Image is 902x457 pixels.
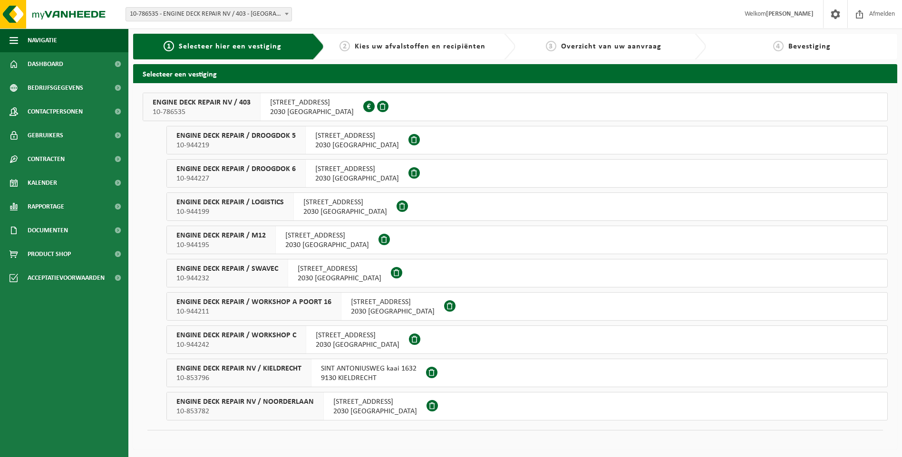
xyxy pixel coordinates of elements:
span: 2030 [GEOGRAPHIC_DATA] [351,307,435,316]
span: ENGINE DECK REPAIR NV / 403 [153,98,251,107]
strong: [PERSON_NAME] [766,10,814,18]
span: SINT ANTONIUSWEG kaai 1632 [321,364,417,373]
span: Bedrijfsgegevens [28,76,83,100]
span: 10-786535 - ENGINE DECK REPAIR NV / 403 - ANTWERPEN [126,7,292,21]
span: Selecteer hier een vestiging [179,43,281,50]
span: 10-944227 [176,174,296,183]
span: 2 [339,41,350,51]
button: ENGINE DECK REPAIR NV / KIELDRECHT 10-853796 SINT ANTONIUSWEG kaai 16329130 KIELDRECHT [166,359,888,387]
span: 2030 [GEOGRAPHIC_DATA] [270,107,354,117]
button: ENGINE DECK REPAIR / LOGISTICS 10-944199 [STREET_ADDRESS]2030 [GEOGRAPHIC_DATA] [166,192,888,221]
span: Kalender [28,171,57,195]
span: ENGINE DECK REPAIR / DROOGDOK 5 [176,131,296,141]
span: ENGINE DECK REPAIR / WORKSHOP C [176,331,296,340]
span: 4 [773,41,784,51]
span: [STREET_ADDRESS] [303,198,387,207]
button: ENGINE DECK REPAIR NV / 403 10-786535 [STREET_ADDRESS]2030 [GEOGRAPHIC_DATA] [143,93,888,121]
span: ENGINE DECK REPAIR / M12 [176,231,266,240]
button: ENGINE DECK REPAIR / SWAVEC 10-944232 [STREET_ADDRESS]2030 [GEOGRAPHIC_DATA] [166,259,888,287]
span: ENGINE DECK REPAIR NV / NOORDERLAAN [176,397,314,407]
button: ENGINE DECK REPAIR / WORKSHOP C 10-944242 [STREET_ADDRESS]2030 [GEOGRAPHIC_DATA] [166,325,888,354]
span: 3 [546,41,556,51]
button: ENGINE DECK REPAIR / DROOGDOK 6 10-944227 [STREET_ADDRESS]2030 [GEOGRAPHIC_DATA] [166,159,888,188]
span: 10-944219 [176,141,296,150]
span: 10-944199 [176,207,284,217]
span: 2030 [GEOGRAPHIC_DATA] [298,274,381,283]
span: [STREET_ADDRESS] [316,331,399,340]
span: [STREET_ADDRESS] [351,297,435,307]
span: 10-786535 [153,107,251,117]
span: Dashboard [28,52,63,76]
span: ENGINE DECK REPAIR / WORKSHOP A POORT 16 [176,297,331,307]
span: ENGINE DECK REPAIR / LOGISTICS [176,198,284,207]
span: 2030 [GEOGRAPHIC_DATA] [316,340,399,350]
span: Overzicht van uw aanvraag [561,43,661,50]
span: Navigatie [28,29,57,52]
span: 10-853796 [176,373,301,383]
span: Contracten [28,147,65,171]
span: Bevestiging [788,43,831,50]
span: 10-944242 [176,340,296,350]
span: 2030 [GEOGRAPHIC_DATA] [315,174,399,183]
span: Kies uw afvalstoffen en recipiënten [355,43,485,50]
span: 2030 [GEOGRAPHIC_DATA] [315,141,399,150]
span: Acceptatievoorwaarden [28,266,105,290]
span: 9130 KIELDRECHT [321,373,417,383]
button: ENGINE DECK REPAIR NV / NOORDERLAAN 10-853782 [STREET_ADDRESS]2030 [GEOGRAPHIC_DATA] [166,392,888,420]
span: Gebruikers [28,124,63,147]
span: 2030 [GEOGRAPHIC_DATA] [285,240,369,250]
span: 10-786535 - ENGINE DECK REPAIR NV / 403 - ANTWERPEN [126,8,291,21]
span: [STREET_ADDRESS] [315,164,399,174]
span: [STREET_ADDRESS] [333,397,417,407]
span: Documenten [28,219,68,242]
span: 10-944232 [176,274,278,283]
span: [STREET_ADDRESS] [298,264,381,274]
span: Rapportage [28,195,64,219]
span: [STREET_ADDRESS] [285,231,369,240]
span: [STREET_ADDRESS] [270,98,354,107]
span: ENGINE DECK REPAIR / DROOGDOK 6 [176,164,296,174]
button: ENGINE DECK REPAIR / DROOGDOK 5 10-944219 [STREET_ADDRESS]2030 [GEOGRAPHIC_DATA] [166,126,888,154]
span: Contactpersonen [28,100,83,124]
span: 2030 [GEOGRAPHIC_DATA] [333,407,417,416]
span: ENGINE DECK REPAIR / SWAVEC [176,264,278,274]
span: 1 [164,41,174,51]
span: 10-944195 [176,240,266,250]
span: Product Shop [28,242,71,266]
button: ENGINE DECK REPAIR / M12 10-944195 [STREET_ADDRESS]2030 [GEOGRAPHIC_DATA] [166,226,888,254]
span: 10-944211 [176,307,331,316]
span: ENGINE DECK REPAIR NV / KIELDRECHT [176,364,301,373]
span: [STREET_ADDRESS] [315,131,399,141]
h2: Selecteer een vestiging [133,64,897,83]
span: 2030 [GEOGRAPHIC_DATA] [303,207,387,217]
button: ENGINE DECK REPAIR / WORKSHOP A POORT 16 10-944211 [STREET_ADDRESS]2030 [GEOGRAPHIC_DATA] [166,292,888,321]
span: 10-853782 [176,407,314,416]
